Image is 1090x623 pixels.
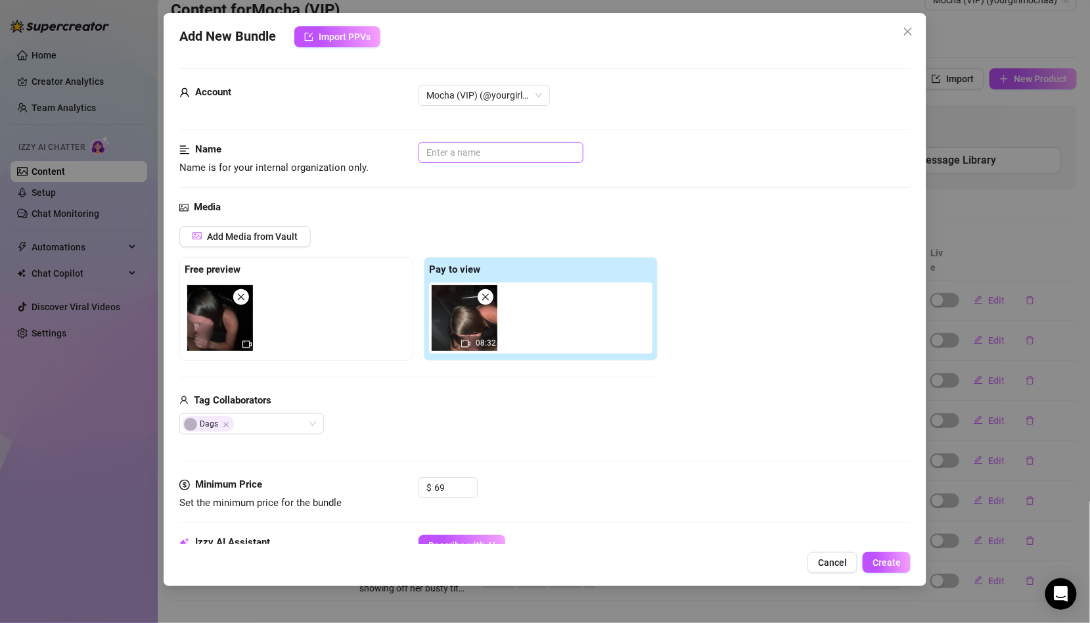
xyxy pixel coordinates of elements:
span: Mocha (VIP) (@yourgirlmochaa) [426,85,542,105]
button: Close [897,21,919,42]
span: user [179,85,190,101]
span: picture [193,231,202,241]
button: Import PPVs [294,26,380,47]
span: Close [897,26,919,37]
button: Cancel [807,552,857,573]
div: 08:32 [432,285,497,351]
span: close [237,292,246,302]
div: Open Intercom Messenger [1045,578,1077,610]
strong: Name [195,143,221,155]
button: Describe with AI [419,535,505,556]
span: video-camera [461,339,470,348]
span: Cancel [818,557,847,568]
span: Describe with AI [428,540,495,551]
strong: Tag Collaborators [194,394,271,406]
span: Add New Bundle [179,26,276,47]
img: media [187,285,253,351]
strong: Pay to view [429,264,480,275]
span: Import PPVs [319,32,371,42]
strong: Media [194,201,221,213]
img: media [432,285,497,351]
strong: Izzy AI Assistant [195,536,270,548]
span: 08:32 [476,338,496,348]
span: dollar [179,477,190,493]
span: Close [223,421,229,428]
span: close [903,26,913,37]
span: Name is for your internal organization only. [179,162,369,173]
input: Enter a name [419,142,583,163]
span: Set the minimum price for the bundle [179,497,342,509]
button: Create [863,552,911,573]
span: Create [873,557,901,568]
strong: Account [195,86,231,98]
span: align-left [179,142,190,158]
span: picture [179,200,189,216]
span: user [179,393,189,409]
span: Dags [182,416,234,432]
span: close [481,292,490,302]
span: import [304,32,313,41]
span: video-camera [242,340,252,349]
strong: Minimum Price [195,478,262,490]
strong: Free preview [185,264,240,275]
span: Add Media from Vault [207,231,298,242]
button: Add Media from Vault [179,226,311,247]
